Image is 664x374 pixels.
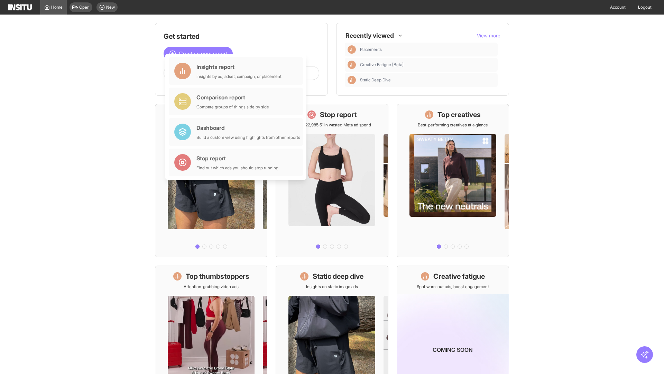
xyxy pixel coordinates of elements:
[164,47,233,61] button: Create a new report
[186,271,249,281] h1: Top thumbstoppers
[196,135,300,140] div: Build a custom view using highlights from other reports
[276,104,388,257] a: Stop reportSave £22,985.51 in wasted Meta ad spend
[196,165,278,171] div: Find out which ads you should stop running
[360,62,495,68] span: Creative Fatigue [Beta]
[196,63,282,71] div: Insights report
[348,76,356,84] div: Insights
[348,45,356,54] div: Insights
[418,122,488,128] p: Best-performing creatives at a glance
[196,93,269,101] div: Comparison report
[293,122,371,128] p: Save £22,985.51 in wasted Meta ad spend
[360,62,404,68] span: Creative Fatigue [Beta]
[397,104,509,257] a: Top creativesBest-performing creatives at a glance
[51,5,63,10] span: Home
[360,47,495,52] span: Placements
[8,4,32,10] img: Logo
[360,77,495,83] span: Static Deep Dive
[184,284,239,290] p: Attention-grabbing video ads
[313,271,363,281] h1: Static deep dive
[196,104,269,110] div: Compare groups of things side by side
[360,77,391,83] span: Static Deep Dive
[437,110,481,119] h1: Top creatives
[196,124,300,132] div: Dashboard
[477,33,500,38] span: View more
[196,154,278,162] div: Stop report
[360,47,382,52] span: Placements
[155,104,267,257] a: What's live nowSee all active ads instantly
[79,5,90,10] span: Open
[306,284,358,290] p: Insights on static image ads
[106,5,115,10] span: New
[179,50,227,58] span: Create a new report
[348,61,356,69] div: Insights
[196,74,282,79] div: Insights by ad, adset, campaign, or placement
[164,32,319,41] h1: Get started
[320,110,357,119] h1: Stop report
[477,32,500,39] button: View more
